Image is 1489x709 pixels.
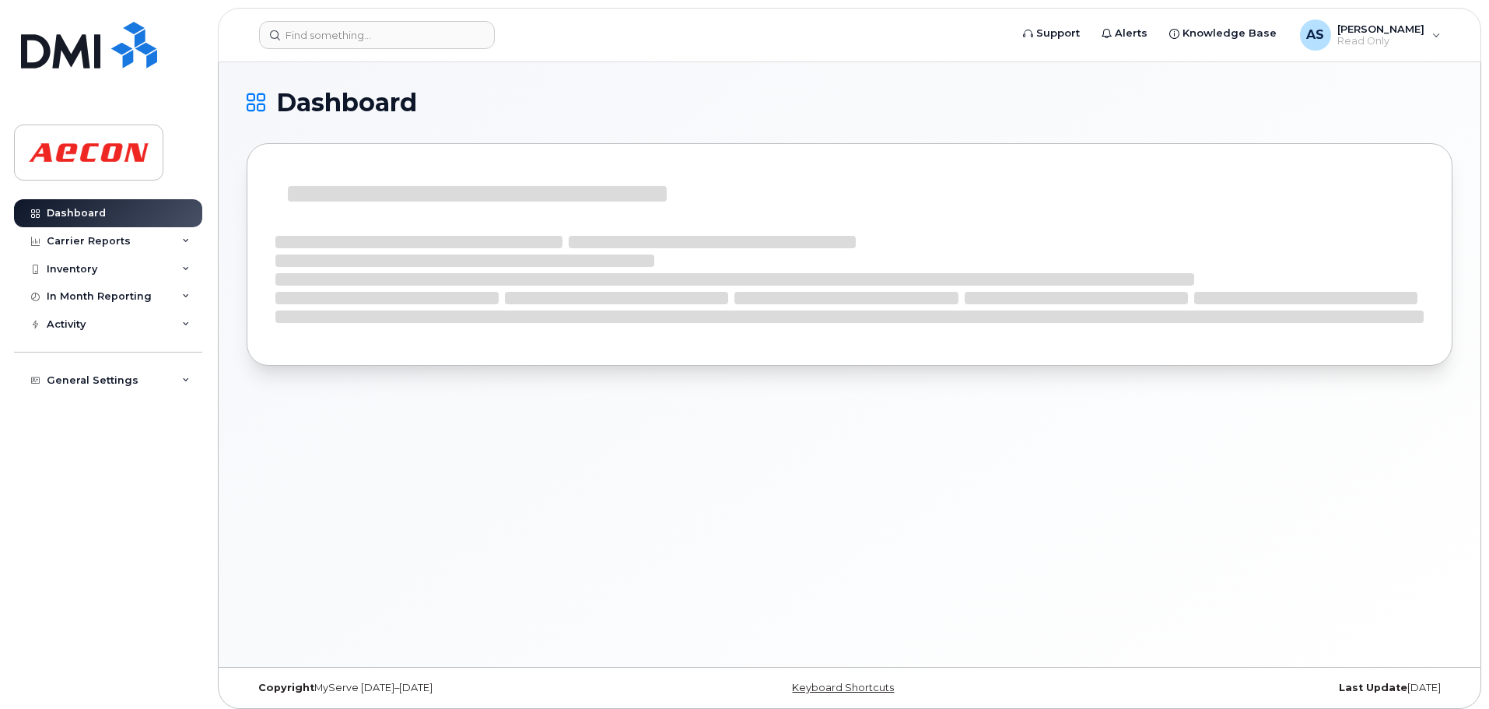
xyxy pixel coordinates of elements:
div: [DATE] [1050,682,1452,694]
strong: Copyright [258,682,314,693]
div: MyServe [DATE]–[DATE] [247,682,649,694]
span: Dashboard [276,91,417,114]
a: Keyboard Shortcuts [792,682,894,693]
strong: Last Update [1339,682,1407,693]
